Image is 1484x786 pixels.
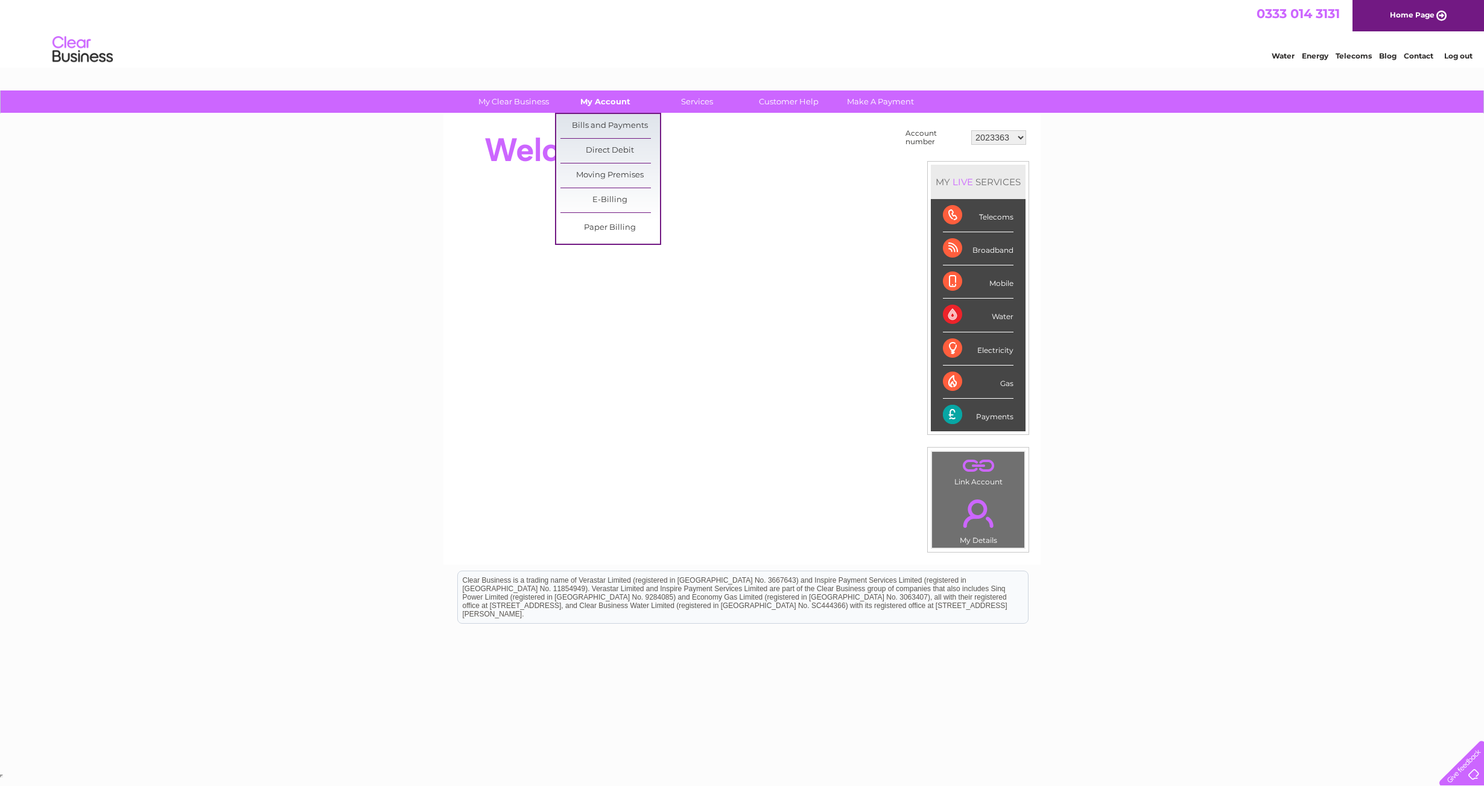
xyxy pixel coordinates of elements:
[458,7,1028,59] div: Clear Business is a trading name of Verastar Limited (registered in [GEOGRAPHIC_DATA] No. 3667643...
[739,90,839,113] a: Customer Help
[943,299,1013,332] div: Water
[950,176,975,188] div: LIVE
[902,126,968,149] td: Account number
[1444,51,1473,60] a: Log out
[1404,51,1433,60] a: Contact
[560,114,660,138] a: Bills and Payments
[560,163,660,188] a: Moving Premises
[464,90,563,113] a: My Clear Business
[931,165,1026,199] div: MY SERVICES
[931,451,1025,489] td: Link Account
[943,332,1013,366] div: Electricity
[943,366,1013,399] div: Gas
[943,399,1013,431] div: Payments
[52,31,113,68] img: logo.png
[935,492,1021,534] a: .
[943,232,1013,265] div: Broadband
[935,455,1021,476] a: .
[943,199,1013,232] div: Telecoms
[943,265,1013,299] div: Mobile
[831,90,930,113] a: Make A Payment
[1379,51,1397,60] a: Blog
[560,139,660,163] a: Direct Debit
[931,489,1025,548] td: My Details
[1302,51,1328,60] a: Energy
[647,90,747,113] a: Services
[556,90,655,113] a: My Account
[1257,6,1340,21] a: 0333 014 3131
[560,216,660,240] a: Paper Billing
[1272,51,1295,60] a: Water
[560,188,660,212] a: E-Billing
[1336,51,1372,60] a: Telecoms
